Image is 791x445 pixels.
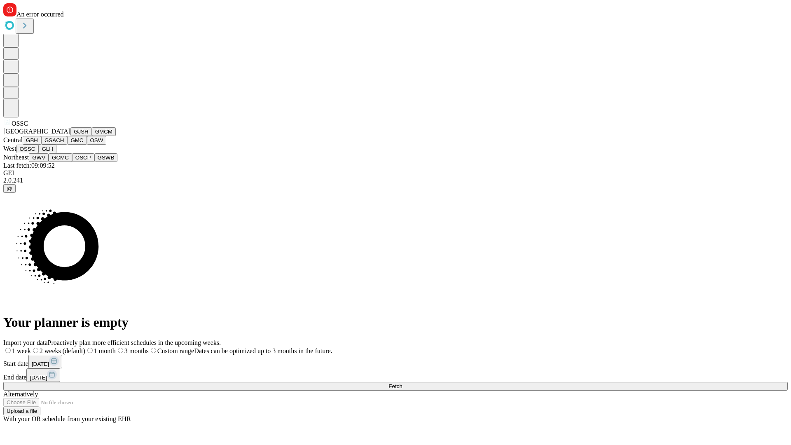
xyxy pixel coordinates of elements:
button: GMC [67,136,87,145]
button: Upload a file [3,407,40,415]
span: @ [7,185,12,192]
button: GJSH [70,127,92,136]
button: OSCP [72,153,94,162]
button: [DATE] [28,355,62,368]
div: End date [3,368,788,382]
button: GSACH [41,136,67,145]
div: GEI [3,169,788,177]
span: 2 weeks (default) [40,347,85,354]
span: Dates can be optimized up to 3 months in the future. [194,347,332,354]
input: 3 months [118,348,123,353]
input: 1 month [87,348,93,353]
button: GMCM [92,127,116,136]
span: [GEOGRAPHIC_DATA] [3,128,70,135]
button: Fetch [3,382,788,391]
span: 1 month [94,347,116,354]
button: GLH [38,145,56,153]
span: Central [3,136,23,143]
button: GSWB [94,153,118,162]
button: GBH [23,136,41,145]
button: GCMC [49,153,72,162]
div: Start date [3,355,788,368]
span: Alternatively [3,391,38,398]
button: [DATE] [26,368,60,382]
input: 1 week [5,348,11,353]
span: 3 months [124,347,149,354]
span: 1 week [12,347,31,354]
span: Proactively plan more efficient schedules in the upcoming weeks. [48,339,221,346]
button: @ [3,184,16,193]
span: Import your data [3,339,48,346]
span: West [3,145,16,152]
button: OSW [87,136,107,145]
span: With your OR schedule from your existing EHR [3,415,131,422]
span: Last fetch: 09:09:52 [3,162,55,169]
button: OSSC [16,145,39,153]
span: Fetch [388,383,402,389]
span: An error occurred [16,11,64,18]
span: Custom range [157,347,194,354]
button: GWV [29,153,49,162]
input: 2 weeks (default) [33,348,38,353]
input: Custom rangeDates can be optimized up to 3 months in the future. [151,348,156,353]
span: [DATE] [32,361,49,367]
span: [DATE] [30,375,47,381]
h1: Your planner is empty [3,315,788,330]
div: 2.0.241 [3,177,788,184]
span: OSSC [12,120,28,127]
span: Northeast [3,154,29,161]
